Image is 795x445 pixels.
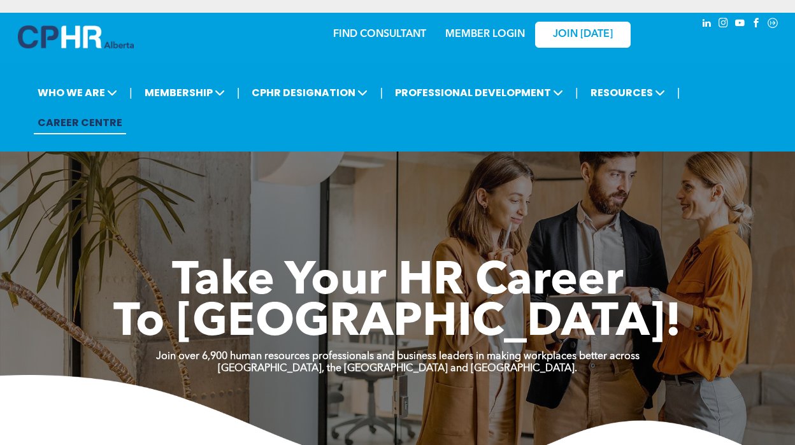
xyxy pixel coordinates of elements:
[766,16,780,33] a: Social network
[141,81,229,104] span: MEMBERSHIP
[34,111,126,134] a: CAREER CENTRE
[113,300,682,346] span: To [GEOGRAPHIC_DATA]!
[248,81,371,104] span: CPHR DESIGNATION
[587,81,669,104] span: RESOURCES
[553,29,613,41] span: JOIN [DATE]
[575,80,578,106] li: |
[156,351,640,362] strong: Join over 6,900 human resources professionals and business leaders in making workplaces better ac...
[218,364,577,374] strong: [GEOGRAPHIC_DATA], the [GEOGRAPHIC_DATA] and [GEOGRAPHIC_DATA].
[733,16,747,33] a: youtube
[677,80,680,106] li: |
[172,259,624,305] span: Take Your HR Career
[391,81,567,104] span: PROFESSIONAL DEVELOPMENT
[749,16,763,33] a: facebook
[535,22,631,48] a: JOIN [DATE]
[18,25,134,48] img: A blue and white logo for cp alberta
[699,16,713,33] a: linkedin
[333,29,426,39] a: FIND CONSULTANT
[237,80,240,106] li: |
[380,80,383,106] li: |
[716,16,730,33] a: instagram
[34,81,121,104] span: WHO WE ARE
[445,29,525,39] a: MEMBER LOGIN
[129,80,132,106] li: |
